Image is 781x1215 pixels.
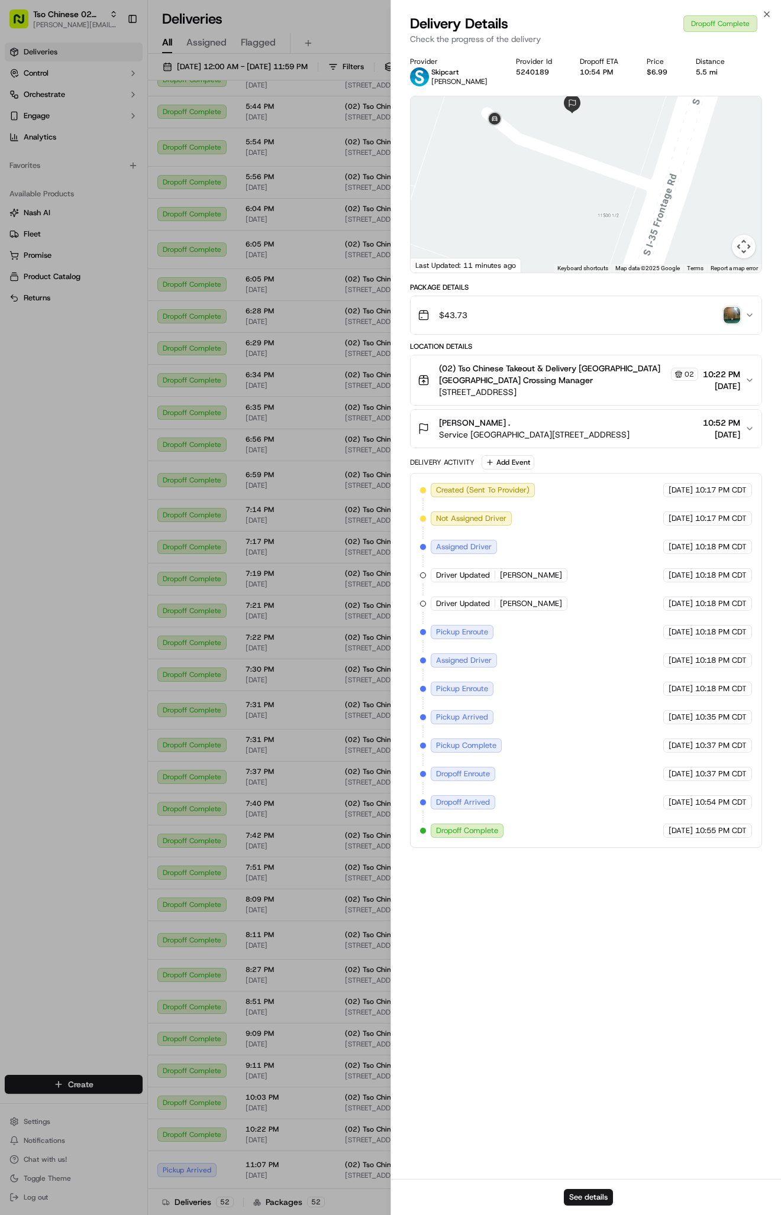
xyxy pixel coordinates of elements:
[500,570,562,581] span: [PERSON_NAME]
[696,67,734,77] div: 5.5 mi
[695,598,747,609] span: 10:18 PM CDT
[439,429,630,440] span: Service [GEOGRAPHIC_DATA][STREET_ADDRESS]
[436,485,530,495] span: Created (Sent To Provider)
[687,265,703,271] a: Terms (opens in new tab)
[164,215,189,225] span: [DATE]
[112,264,190,276] span: API Documentation
[703,429,740,440] span: [DATE]
[410,458,475,467] div: Delivery Activity
[436,513,506,524] span: Not Assigned Driver
[647,57,677,66] div: Price
[436,627,488,637] span: Pickup Enroute
[436,740,496,751] span: Pickup Complete
[410,57,497,66] div: Provider
[12,12,35,35] img: Nash
[695,683,747,694] span: 10:18 PM CDT
[436,797,490,808] span: Dropoff Arrived
[703,417,740,429] span: 10:52 PM
[669,655,693,666] span: [DATE]
[95,260,195,281] a: 💻API Documentation
[580,57,628,66] div: Dropoff ETA
[669,769,693,779] span: [DATE]
[669,485,693,495] span: [DATE]
[37,183,96,193] span: [PERSON_NAME]
[436,542,492,552] span: Assigned Driver
[695,769,747,779] span: 10:37 PM CDT
[439,362,669,386] span: (02) Tso Chinese Takeout & Delivery [GEOGRAPHIC_DATA] [GEOGRAPHIC_DATA] Crossing Manager
[695,655,747,666] span: 10:18 PM CDT
[7,260,95,281] a: 📗Knowledge Base
[695,797,747,808] span: 10:54 PM CDT
[436,683,488,694] span: Pickup Enroute
[411,258,521,273] div: Last Updated: 11 minutes ago
[12,204,31,223] img: Antonia (Store Manager)
[24,264,91,276] span: Knowledge Base
[411,410,761,448] button: [PERSON_NAME] .Service [GEOGRAPHIC_DATA][STREET_ADDRESS]10:52 PM[DATE]
[12,172,31,191] img: Charles Folsom
[118,293,143,302] span: Pylon
[580,67,628,77] div: 10:54 PM
[669,570,693,581] span: [DATE]
[414,257,453,273] a: Open this area in Google Maps (opens a new window)
[500,598,562,609] span: [PERSON_NAME]
[100,265,109,275] div: 💻
[439,417,510,429] span: [PERSON_NAME] .
[431,67,488,77] p: Skipcart
[516,67,549,77] button: 5240189
[436,570,490,581] span: Driver Updated
[669,712,693,722] span: [DATE]
[711,265,758,271] a: Report a map error
[669,513,693,524] span: [DATE]
[695,513,747,524] span: 10:17 PM CDT
[732,235,756,258] button: Map camera controls
[12,265,21,275] div: 📗
[696,57,734,66] div: Distance
[436,825,498,836] span: Dropoff Complete
[703,368,740,380] span: 10:22 PM
[436,655,492,666] span: Assigned Driver
[37,215,156,225] span: [PERSON_NAME] (Store Manager)
[436,769,490,779] span: Dropoff Enroute
[695,542,747,552] span: 10:18 PM CDT
[669,683,693,694] span: [DATE]
[12,154,79,163] div: Past conversations
[410,67,429,86] img: profile_skipcart_partner.png
[12,47,215,66] p: Welcome 👋
[411,296,761,334] button: $43.73photo_proof_of_delivery image
[12,113,33,134] img: 1736555255976-a54dd68f-1ca7-489b-9aae-adbdc363a1c4
[695,570,747,581] span: 10:18 PM CDT
[564,1189,613,1206] button: See details
[201,116,215,131] button: Start new chat
[31,76,213,89] input: Got a question? Start typing here...
[98,183,102,193] span: •
[410,342,762,351] div: Location Details
[669,825,693,836] span: [DATE]
[695,627,747,637] span: 10:18 PM CDT
[669,598,693,609] span: [DATE]
[669,740,693,751] span: [DATE]
[669,627,693,637] span: [DATE]
[410,14,508,33] span: Delivery Details
[414,257,453,273] img: Google
[436,598,490,609] span: Driver Updated
[25,113,46,134] img: 1738778727109-b901c2ba-d612-49f7-a14d-d897ce62d23f
[703,380,740,392] span: [DATE]
[158,215,162,225] span: •
[557,264,608,273] button: Keyboard shortcuts
[615,265,680,271] span: Map data ©2025 Google
[695,740,747,751] span: 10:37 PM CDT
[482,455,534,469] button: Add Event
[24,184,33,193] img: 1736555255976-a54dd68f-1ca7-489b-9aae-adbdc363a1c4
[410,283,762,292] div: Package Details
[83,293,143,302] a: Powered byPylon
[695,712,747,722] span: 10:35 PM CDT
[439,386,698,398] span: [STREET_ADDRESS]
[105,183,129,193] span: [DATE]
[695,825,747,836] span: 10:55 PM CDT
[724,307,740,323] img: photo_proof_of_delivery image
[647,67,677,77] div: $6.99
[516,57,561,66] div: Provider Id
[685,370,694,379] span: 02
[431,77,488,86] span: [PERSON_NAME]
